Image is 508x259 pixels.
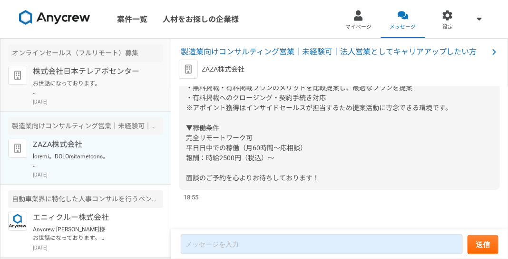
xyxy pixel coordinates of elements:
p: Anycrew [PERSON_NAME]様 お世話になっております。 ご返信が遅くなり申し訳ありません。 先ほど、経歴書を送付させていただきました。 ご確認いただけますと幸いです。 よろしくお... [33,225,150,242]
button: 送信 [468,235,498,254]
p: [DATE] [33,244,163,251]
img: 8DqYSo04kwAAAAASUVORK5CYII= [19,10,90,25]
p: [DATE] [33,171,163,178]
img: default_org_logo-42cde973f59100197ec2c8e796e4974ac8490bb5b08a0eb061ff975e4574aa76.png [8,66,27,85]
p: [DATE] [33,98,163,105]
img: logo_text_blue_01.png [8,212,27,231]
span: 製造業向けコンサルティング営業｜未経験可｜法人営業としてキャリアアップしたい方 [181,46,488,58]
div: オンラインセールス（フルリモート）募集 [8,44,163,62]
span: 設定 [442,23,453,31]
img: default_org_logo-42cde973f59100197ec2c8e796e4974ac8490bb5b08a0eb061ff975e4574aa76.png [8,139,27,158]
p: 株式会社日本テレアポセンター [33,66,150,77]
div: 製造業向けコンサルティング営業｜未経験可｜法人営業としてキャリアアップしたい方 [8,117,163,135]
span: マイページ [345,23,371,31]
p: お世話になっております。 プロフィール拝見してとても魅力的なご経歴で、 ぜひ一度、弊社面談をお願いできないでしょうか？ [URL][DOMAIN_NAME][DOMAIN_NAME] 当社ですが... [33,79,150,96]
span: 18:55 [184,193,198,202]
p: エニィクルー株式会社 [33,212,150,223]
span: メッセージ [390,23,416,31]
p: ZAZA株式会社 [202,64,244,74]
p: loremi。DOLOrsitametcons。 adipiscinge、seddoeiusmodtemporincididun。 utlaboreetdolo、magnaaliquaenima... [33,152,150,169]
div: 自動車業界に特化した人事コンサルを行うベンチャー企業での採用担当を募集 [8,190,163,208]
p: ZAZA株式会社 [33,139,150,150]
span: ▼具体的な業務内容 ・製造業・産業用製品のメーカーおよび販売代理店への「Metoree」広告掲載提案営業（オンライン商談） ・クライアントの製品や集客課題をヒアリング ・無料掲載・有料掲載プラン... [186,34,491,182]
img: default_org_logo-42cde973f59100197ec2c8e796e4974ac8490bb5b08a0eb061ff975e4574aa76.png [179,60,198,79]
